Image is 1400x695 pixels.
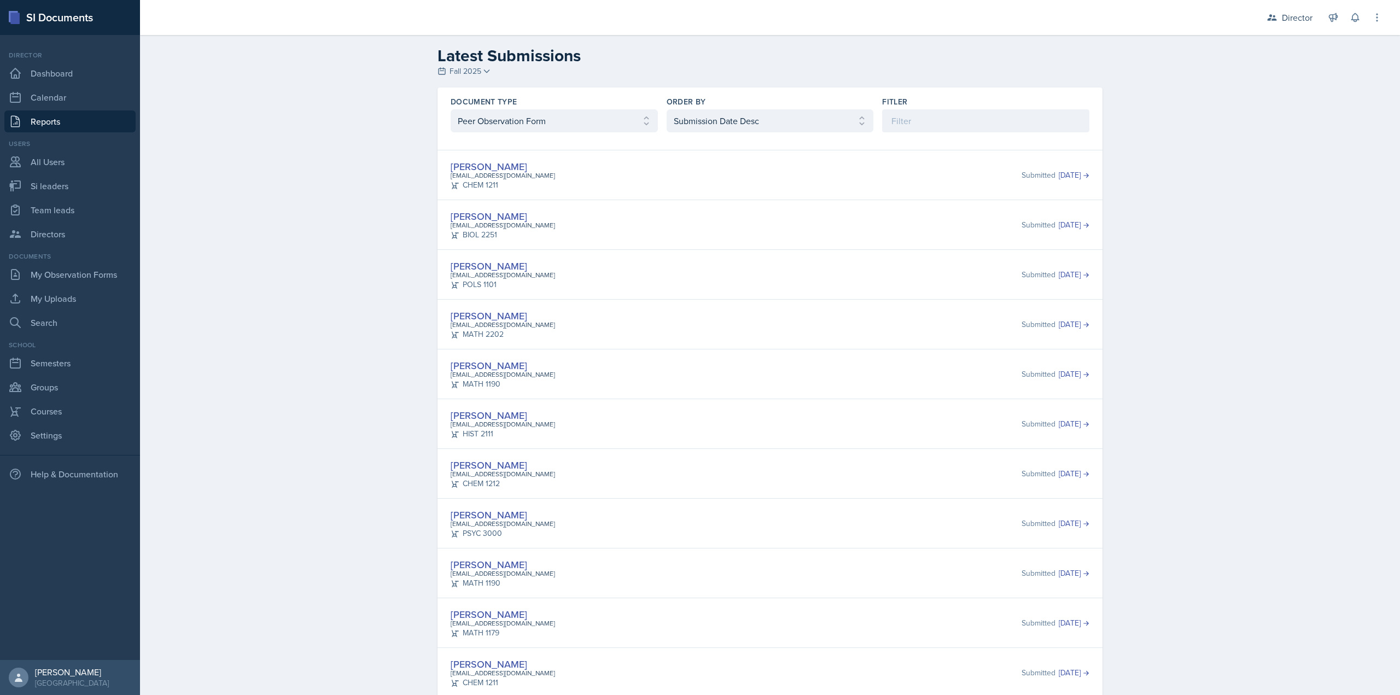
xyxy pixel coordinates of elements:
a: [PERSON_NAME] [451,558,527,571]
a: [PERSON_NAME] [451,458,527,472]
div: Submitted [1022,518,1089,529]
a: [PERSON_NAME] [451,309,527,323]
a: Dashboard [4,62,136,84]
label: Order By [667,96,706,107]
div: [EMAIL_ADDRESS][DOMAIN_NAME] [451,370,555,379]
a: Courses [4,400,136,422]
div: MATH 1190 [451,577,555,589]
a: My Uploads [4,288,136,309]
a: All Users [4,151,136,173]
a: Team leads [4,199,136,221]
div: [EMAIL_ADDRESS][DOMAIN_NAME] [451,569,555,579]
div: [PERSON_NAME] [35,667,109,678]
a: [PERSON_NAME] [451,508,527,522]
a: My Observation Forms [4,264,136,285]
a: [PERSON_NAME] [451,209,527,223]
a: [DATE] [1059,518,1089,529]
a: [DATE] [1059,667,1089,679]
div: [EMAIL_ADDRESS][DOMAIN_NAME] [451,618,555,628]
a: Search [4,312,136,334]
div: Submitted [1022,667,1089,679]
div: Submitted [1022,418,1089,430]
label: Document Type [451,96,517,107]
div: Submitted [1022,468,1089,480]
div: Submitted [1022,170,1089,181]
div: [EMAIL_ADDRESS][DOMAIN_NAME] [451,519,555,529]
div: BIOL 2251 [451,229,555,241]
input: Filter [882,109,1089,132]
div: Director [4,50,136,60]
div: HIST 2111 [451,428,555,440]
a: [DATE] [1059,170,1089,181]
a: [DATE] [1059,319,1089,330]
span: Fall 2025 [450,66,481,77]
div: [EMAIL_ADDRESS][DOMAIN_NAME] [451,419,555,429]
div: MATH 1190 [451,378,555,390]
div: CHEM 1212 [451,478,555,489]
div: MATH 2202 [451,329,555,340]
div: Submitted [1022,568,1089,579]
div: Documents [4,252,136,261]
div: Submitted [1022,369,1089,380]
a: [PERSON_NAME] [451,359,527,372]
div: [EMAIL_ADDRESS][DOMAIN_NAME] [451,171,555,180]
a: [DATE] [1059,269,1089,281]
div: School [4,340,136,350]
a: Semesters [4,352,136,374]
div: MATH 1179 [451,627,555,639]
a: [DATE] [1059,369,1089,380]
div: [EMAIL_ADDRESS][DOMAIN_NAME] [451,220,555,230]
div: Director [1282,11,1312,24]
a: Groups [4,376,136,398]
div: [EMAIL_ADDRESS][DOMAIN_NAME] [451,469,555,479]
a: Calendar [4,86,136,108]
a: [PERSON_NAME] [451,408,527,422]
div: Submitted [1022,219,1089,231]
a: [DATE] [1059,468,1089,480]
div: CHEM 1211 [451,179,555,191]
a: [DATE] [1059,617,1089,629]
div: PSYC 3000 [451,528,555,539]
a: [PERSON_NAME] [451,160,527,173]
a: Directors [4,223,136,245]
a: [PERSON_NAME] [451,608,527,621]
div: Submitted [1022,617,1089,629]
label: Fitler [882,96,907,107]
div: CHEM 1211 [451,677,555,688]
a: [DATE] [1059,219,1089,231]
a: Settings [4,424,136,446]
a: Si leaders [4,175,136,197]
div: Submitted [1022,269,1089,281]
a: [DATE] [1059,418,1089,430]
div: Help & Documentation [4,463,136,485]
a: [PERSON_NAME] [451,259,527,273]
div: Submitted [1022,319,1089,330]
div: [GEOGRAPHIC_DATA] [35,678,109,688]
div: [EMAIL_ADDRESS][DOMAIN_NAME] [451,668,555,678]
div: POLS 1101 [451,279,555,290]
div: [EMAIL_ADDRESS][DOMAIN_NAME] [451,320,555,330]
a: Reports [4,110,136,132]
h2: Latest Submissions [437,46,1102,66]
a: [DATE] [1059,568,1089,579]
div: [EMAIL_ADDRESS][DOMAIN_NAME] [451,270,555,280]
a: [PERSON_NAME] [451,657,527,671]
div: Users [4,139,136,149]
